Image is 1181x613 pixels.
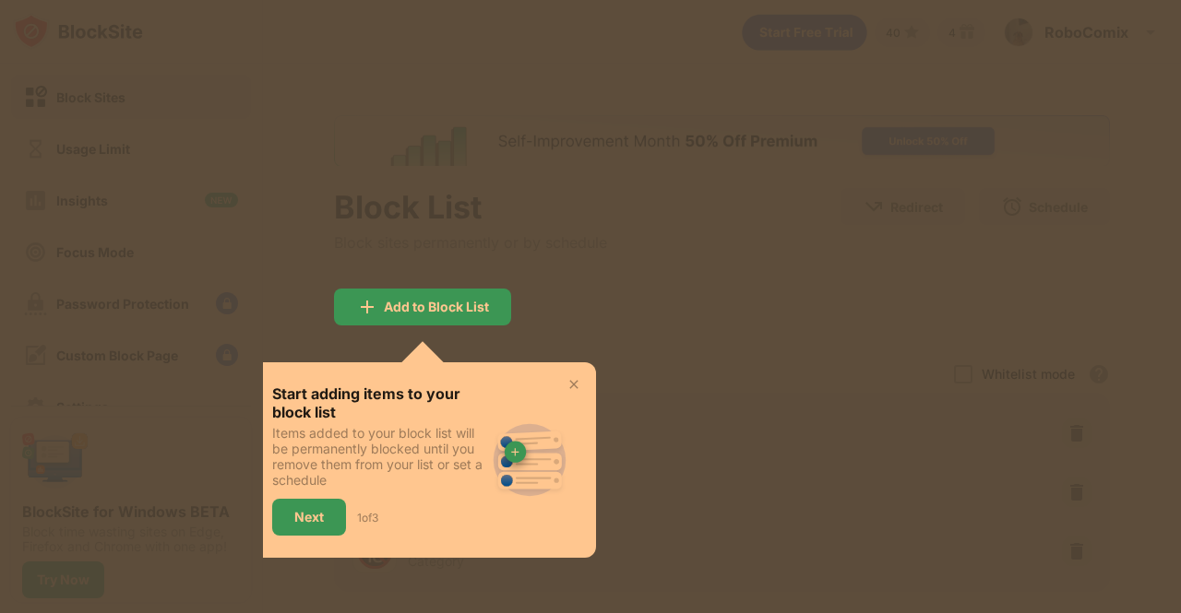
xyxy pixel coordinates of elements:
[272,384,485,421] div: Start adding items to your block list
[567,377,581,392] img: x-button.svg
[272,425,485,488] div: Items added to your block list will be permanently blocked until you remove them from your list o...
[357,511,378,525] div: 1 of 3
[384,300,489,314] div: Add to Block List
[294,510,324,525] div: Next
[485,416,574,504] img: block-site.svg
